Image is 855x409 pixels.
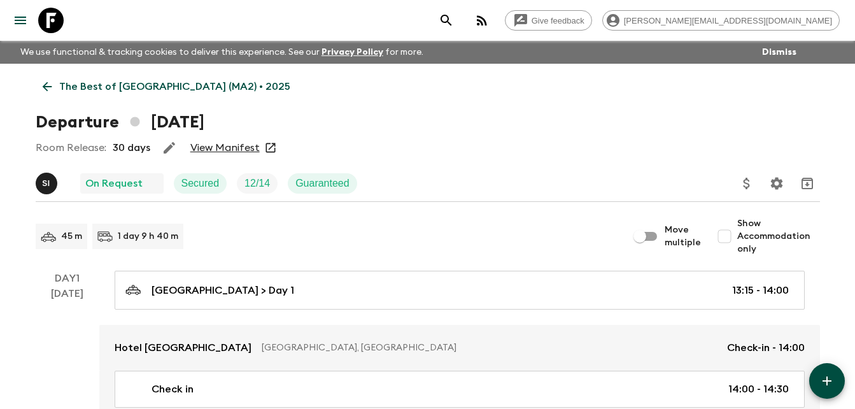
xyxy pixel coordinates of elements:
div: Secured [174,173,227,194]
p: Check in [152,382,194,397]
div: Trip Fill [237,173,278,194]
a: View Manifest [190,141,260,154]
a: Privacy Policy [322,48,383,57]
p: Guaranteed [295,176,350,191]
p: [GEOGRAPHIC_DATA] > Day 1 [152,283,294,298]
button: Dismiss [759,43,800,61]
span: Said Isouktan [36,176,60,187]
p: 13:15 - 14:00 [732,283,789,298]
p: The Best of [GEOGRAPHIC_DATA] (MA2) • 2025 [59,79,290,94]
span: [PERSON_NAME][EMAIL_ADDRESS][DOMAIN_NAME] [617,16,839,25]
p: [GEOGRAPHIC_DATA], [GEOGRAPHIC_DATA] [262,341,717,354]
p: 30 days [113,140,150,155]
div: [PERSON_NAME][EMAIL_ADDRESS][DOMAIN_NAME] [602,10,840,31]
a: [GEOGRAPHIC_DATA] > Day 113:15 - 14:00 [115,271,805,310]
p: Day 1 [36,271,99,286]
span: Give feedback [525,16,591,25]
a: Hotel [GEOGRAPHIC_DATA][GEOGRAPHIC_DATA], [GEOGRAPHIC_DATA]Check-in - 14:00 [99,325,820,371]
span: Move multiple [665,224,702,249]
p: Room Release: [36,140,106,155]
p: On Request [85,176,143,191]
button: Settings [764,171,789,196]
p: 14:00 - 14:30 [728,382,789,397]
p: We use functional & tracking cookies to deliver this experience. See our for more. [15,41,428,64]
button: menu [8,8,33,33]
p: 12 / 14 [244,176,270,191]
p: 45 m [61,230,82,243]
a: Give feedback [505,10,592,31]
p: 1 day 9 h 40 m [118,230,178,243]
p: Hotel [GEOGRAPHIC_DATA] [115,340,251,355]
button: Update Price, Early Bird Discount and Costs [734,171,760,196]
button: Archive (Completed, Cancelled or Unsynced Departures only) [795,171,820,196]
p: S I [42,178,50,189]
button: SI [36,173,60,194]
a: Check in14:00 - 14:30 [115,371,805,408]
p: Secured [181,176,220,191]
p: Check-in - 14:00 [727,340,805,355]
a: The Best of [GEOGRAPHIC_DATA] (MA2) • 2025 [36,74,297,99]
h1: Departure [DATE] [36,110,204,135]
button: search adventures [434,8,459,33]
span: Show Accommodation only [737,217,820,255]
